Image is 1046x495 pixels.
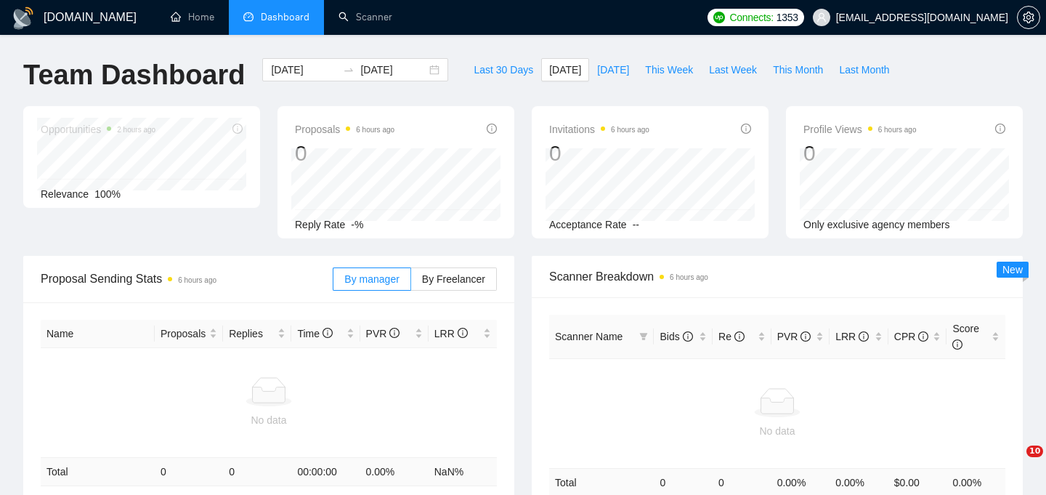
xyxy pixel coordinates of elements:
[297,328,332,339] span: Time
[46,412,491,428] div: No data
[474,62,533,78] span: Last 30 Days
[356,126,394,134] time: 6 hours ago
[549,267,1005,286] span: Scanner Breakdown
[683,331,693,342] span: info-circle
[161,326,206,342] span: Proposals
[171,11,214,23] a: homeHome
[366,328,400,339] span: PVR
[1017,6,1040,29] button: setting
[295,219,345,230] span: Reply Rate
[343,64,354,76] span: to
[997,446,1031,480] iframe: Intercom live chat
[94,188,121,200] span: 100%
[701,58,765,81] button: Last Week
[645,62,693,78] span: This Week
[41,320,155,348] th: Name
[23,58,245,92] h1: Team Dashboard
[466,58,541,81] button: Last 30 Days
[816,12,827,23] span: user
[803,121,917,138] span: Profile Views
[422,273,485,285] span: By Freelancer
[835,331,869,342] span: LRR
[344,273,399,285] span: By manager
[458,328,468,338] span: info-circle
[434,328,468,339] span: LRR
[637,58,701,81] button: This Week
[351,219,363,230] span: -%
[589,58,637,81] button: [DATE]
[800,331,811,342] span: info-circle
[549,62,581,78] span: [DATE]
[952,323,979,350] span: Score
[597,62,629,78] span: [DATE]
[549,140,649,167] div: 0
[360,458,429,486] td: 0.00 %
[734,331,745,342] span: info-circle
[718,331,745,342] span: Re
[839,62,889,78] span: Last Month
[338,11,392,23] a: searchScanner
[12,7,35,30] img: logo
[741,124,751,134] span: info-circle
[155,320,223,348] th: Proposals
[765,58,831,81] button: This Month
[803,140,917,167] div: 0
[261,11,309,23] span: Dashboard
[633,219,639,230] span: --
[803,219,950,230] span: Only exclusive agency members
[541,58,589,81] button: [DATE]
[773,62,823,78] span: This Month
[636,326,651,347] span: filter
[487,124,497,134] span: info-circle
[713,12,725,23] img: upwork-logo.png
[343,64,354,76] span: swap-right
[859,331,869,342] span: info-circle
[555,423,1000,439] div: No data
[878,126,917,134] time: 6 hours ago
[295,140,394,167] div: 0
[555,331,623,342] span: Scanner Name
[777,331,811,342] span: PVR
[894,331,928,342] span: CPR
[229,326,275,342] span: Replies
[243,12,254,22] span: dashboard
[41,270,333,288] span: Proposal Sending Stats
[1018,12,1039,23] span: setting
[670,273,708,281] time: 6 hours ago
[777,9,798,25] span: 1353
[271,62,337,78] input: Start date
[660,331,692,342] span: Bids
[389,328,400,338] span: info-circle
[155,458,223,486] td: 0
[729,9,773,25] span: Connects:
[223,320,291,348] th: Replies
[41,458,155,486] td: Total
[1026,446,1043,457] span: 10
[360,62,426,78] input: End date
[709,62,757,78] span: Last Week
[831,58,897,81] button: Last Month
[291,458,360,486] td: 00:00:00
[611,126,649,134] time: 6 hours ago
[223,458,291,486] td: 0
[1002,264,1023,275] span: New
[549,219,627,230] span: Acceptance Rate
[429,458,497,486] td: NaN %
[995,124,1005,134] span: info-circle
[952,339,962,350] span: info-circle
[323,328,333,338] span: info-circle
[178,276,216,284] time: 6 hours ago
[549,121,649,138] span: Invitations
[41,188,89,200] span: Relevance
[1017,12,1040,23] a: setting
[639,332,648,341] span: filter
[918,331,928,342] span: info-circle
[295,121,394,138] span: Proposals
